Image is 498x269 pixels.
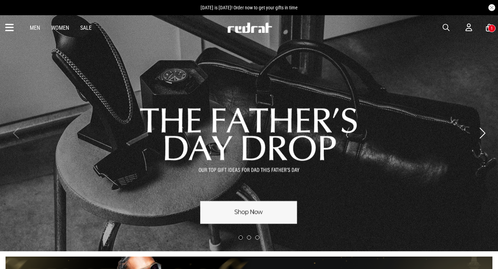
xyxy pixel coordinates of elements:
[11,126,20,141] button: Previous slide
[30,25,40,31] a: Men
[491,26,493,31] div: 1
[227,22,273,33] img: Redrat logo
[486,24,492,31] a: 1
[201,5,298,10] span: [DATE] is [DATE]! Order now to get your gifts in time
[478,126,487,141] button: Next slide
[80,25,92,31] a: Sale
[51,25,69,31] a: Women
